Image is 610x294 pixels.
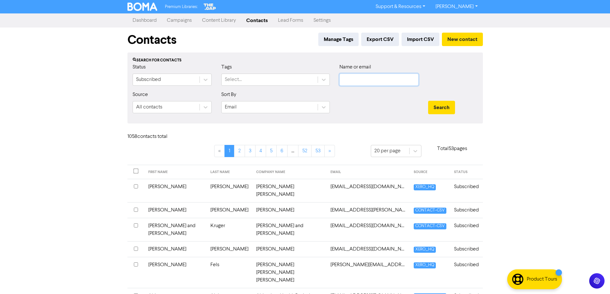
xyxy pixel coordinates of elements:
[241,14,273,27] a: Contacts
[324,145,335,157] a: »
[136,76,161,83] div: Subscribed
[414,184,436,190] span: XERO_HQ
[127,33,176,47] h1: Contacts
[207,165,252,179] th: LAST NAME
[450,218,483,241] td: Subscribed
[133,91,148,99] label: Source
[245,145,256,157] a: Page 3
[203,3,217,11] img: The Gap
[450,241,483,257] td: Subscribed
[144,218,207,241] td: [PERSON_NAME] and [PERSON_NAME]
[428,101,455,114] button: Search
[144,179,207,202] td: [PERSON_NAME]
[361,33,399,46] button: Export CSV
[127,3,158,11] img: BOMA Logo
[442,33,483,46] button: New contact
[578,263,610,294] iframe: Chat Widget
[450,257,483,288] td: Subscribed
[414,262,436,268] span: XERO_HQ
[318,33,359,46] button: Manage Tags
[144,165,207,179] th: FIRST NAME
[327,179,410,202] td: 00ledc@gmail.com
[252,179,327,202] td: [PERSON_NAME] [PERSON_NAME]
[327,241,410,257] td: 70shell@gmail.com
[255,145,266,157] a: Page 4
[430,2,483,12] a: [PERSON_NAME]
[374,147,401,155] div: 20 per page
[252,257,327,288] td: [PERSON_NAME] [PERSON_NAME] [PERSON_NAME]
[311,145,325,157] a: Page 53
[252,218,327,241] td: [PERSON_NAME] and [PERSON_NAME]
[144,241,207,257] td: [PERSON_NAME]
[144,202,207,218] td: [PERSON_NAME]
[339,63,371,71] label: Name or email
[225,76,242,83] div: Select...
[252,202,327,218] td: [PERSON_NAME]
[133,58,478,63] div: Search for contacts
[273,14,308,27] a: Lead Forms
[144,257,207,288] td: [PERSON_NAME]
[224,145,234,157] a: Page 1 is your current page
[450,165,483,179] th: STATUS
[370,2,430,12] a: Support & Resources
[327,257,410,288] td: aaron@dialledin.com.au
[221,63,232,71] label: Tags
[414,208,446,214] span: CONTACT-CSV
[298,145,312,157] a: Page 52
[207,218,252,241] td: Kruger
[450,179,483,202] td: Subscribed
[327,202,410,218] td: 1lisa.maloney@gmail.com
[165,5,198,9] span: Premium Libraries:
[421,145,483,153] p: Total 53 pages
[133,63,146,71] label: Status
[266,145,277,157] a: Page 5
[402,33,439,46] button: Import CSV
[414,223,446,229] span: CONTACT-CSV
[127,14,162,27] a: Dashboard
[207,257,252,288] td: Fels
[276,145,288,157] a: Page 6
[207,202,252,218] td: [PERSON_NAME]
[234,145,245,157] a: Page 2
[197,14,241,27] a: Content Library
[252,241,327,257] td: [PERSON_NAME]
[450,202,483,218] td: Subscribed
[162,14,197,27] a: Campaigns
[127,134,179,140] h6: 1058 contact s total
[207,179,252,202] td: [PERSON_NAME]
[414,247,436,253] span: XERO_HQ
[327,165,410,179] th: EMAIL
[308,14,336,27] a: Settings
[225,103,237,111] div: Email
[136,103,162,111] div: All contacts
[221,91,236,99] label: Sort By
[207,241,252,257] td: [PERSON_NAME]
[327,218,410,241] td: 4krugers@gmail.com
[410,165,450,179] th: SOURCE
[252,165,327,179] th: COMPANY NAME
